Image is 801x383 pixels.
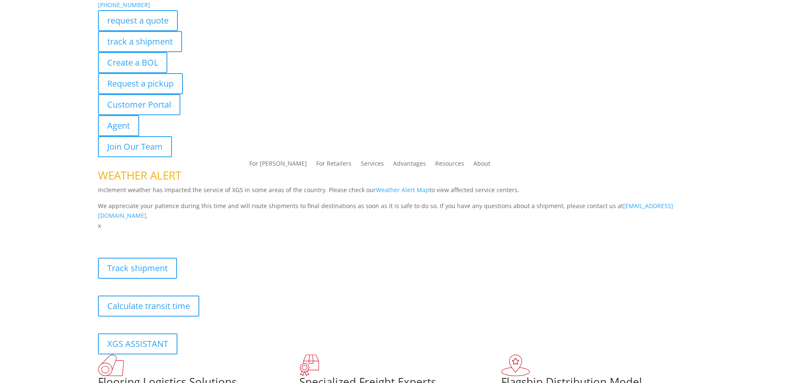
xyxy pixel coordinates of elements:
a: Advantages [393,161,426,170]
a: Calculate transit time [98,296,199,317]
a: About [473,161,490,170]
a: Resources [435,161,464,170]
span: WEATHER ALERT [98,168,181,183]
a: Weather Alert Map [376,186,429,194]
a: [PHONE_NUMBER] [98,1,150,9]
img: xgs-icon-total-supply-chain-intelligence-red [98,354,124,376]
a: Request a pickup [98,73,183,94]
a: Create a BOL [98,52,167,73]
a: track a shipment [98,31,182,52]
a: Agent [98,115,139,136]
p: We appreciate your patience during this time and will route shipments to final destinations as so... [98,201,703,221]
p: Inclement weather has impacted the service of XGS in some areas of the country. Please check our ... [98,185,703,201]
a: Customer Portal [98,94,180,115]
a: For Retailers [316,161,352,170]
a: request a quote [98,10,178,31]
a: Services [361,161,384,170]
img: xgs-icon-focused-on-flooring-red [299,354,319,376]
a: Track shipment [98,258,177,279]
img: xgs-icon-flagship-distribution-model-red [501,354,530,376]
b: Visibility, transparency, and control for your entire supply chain. [98,232,286,240]
a: For [PERSON_NAME] [249,161,307,170]
a: XGS ASSISTANT [98,333,177,354]
a: Join Our Team [98,136,172,157]
p: x [98,221,703,231]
